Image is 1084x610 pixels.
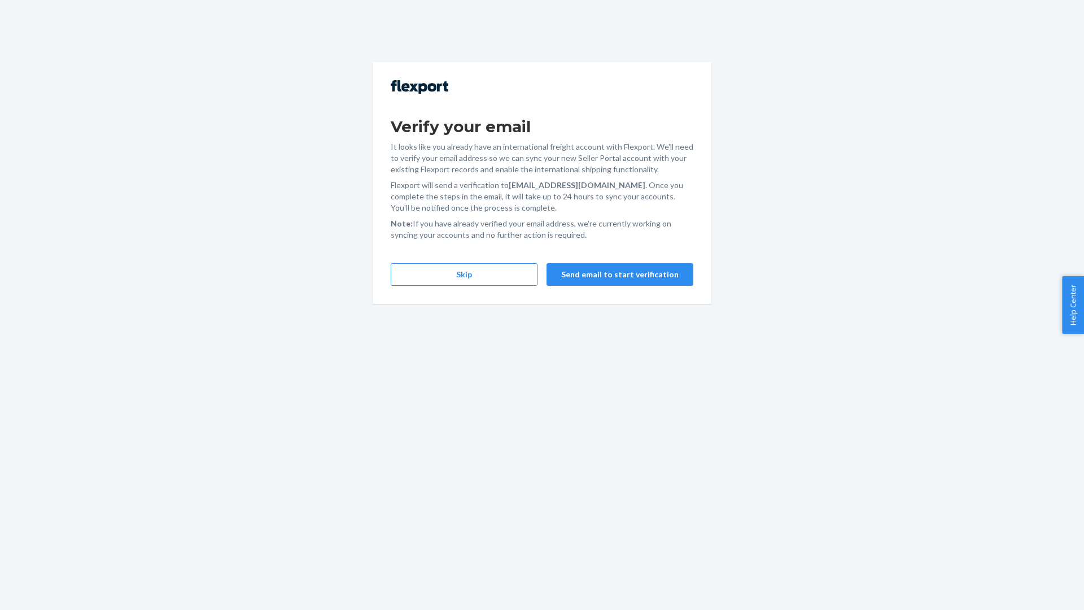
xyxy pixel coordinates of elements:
img: Flexport logo [391,80,448,94]
p: If you have already verified your email address, we're currently working on syncing your accounts... [391,218,693,241]
p: Flexport will send a verification to . Once you complete the steps in the email, it will take up ... [391,180,693,213]
h1: Verify your email [391,116,693,137]
strong: Note: [391,219,413,228]
strong: [EMAIL_ADDRESS][DOMAIN_NAME] [509,180,645,190]
button: Send email to start verification [547,263,693,286]
button: Help Center [1062,276,1084,334]
button: Skip [391,263,537,286]
p: It looks like you already have an international freight account with Flexport. We'll need to veri... [391,141,693,175]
